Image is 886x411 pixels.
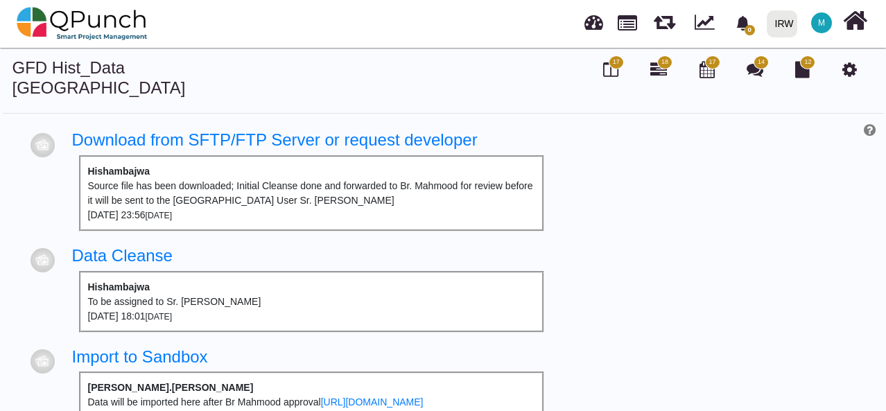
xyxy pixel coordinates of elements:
[618,9,637,30] span: Projects
[321,396,424,408] a: [URL][DOMAIN_NAME]
[88,281,150,292] b: Hishambajwa
[747,61,763,78] i: Punch Discussion
[795,61,810,78] i: Document Library
[775,12,794,36] div: IRW
[661,58,668,67] span: 18
[843,8,867,34] i: Home
[88,179,535,208] div: Source file has been downloaded; Initial Cleanse done and forwarded to Br. Mahmood for review bef...
[88,166,150,177] b: Hishambajwa
[803,1,840,45] a: M
[613,58,620,67] span: 17
[654,7,675,30] span: Releases
[88,382,254,393] b: [PERSON_NAME].[PERSON_NAME]
[727,1,761,44] a: bell fill0
[17,3,148,44] img: qpunch-sp.fa6292f.png
[804,58,811,67] span: 12
[146,211,173,220] small: [DATE]
[688,1,727,46] div: Dynamic Report
[88,208,535,222] div: [DATE] 23:56
[146,312,173,322] small: [DATE]
[745,25,755,35] span: 0
[88,395,535,410] div: Data will be imported here after Br Mahmood approval
[818,19,825,27] span: M
[700,61,715,78] i: Calendar
[72,246,173,265] a: Data Cleanse
[88,309,535,324] div: [DATE] 18:01
[72,130,478,149] a: Download from SFTP/FTP Server or request developer
[12,58,186,97] a: GFD Hist_Data [GEOGRAPHIC_DATA]
[709,58,716,67] span: 17
[859,123,876,139] a: Help
[88,295,535,309] div: To be assigned to Sr. [PERSON_NAME]
[736,16,750,30] svg: bell fill
[584,8,603,29] span: Dashboard
[731,10,755,35] div: Notification
[811,12,832,33] span: Mnagi
[650,61,667,78] i: Gantt
[603,61,618,78] i: Board
[761,1,803,46] a: IRW
[758,58,765,67] span: 14
[650,67,667,78] a: 18
[72,347,208,366] a: Import to Sandbox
